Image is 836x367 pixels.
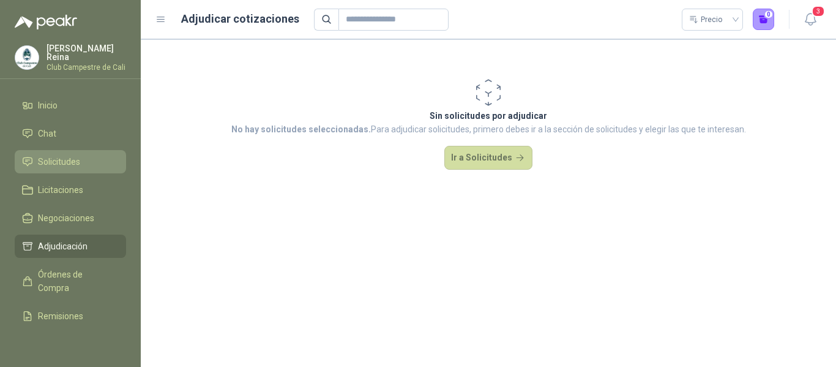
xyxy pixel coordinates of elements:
p: Para adjudicar solicitudes, primero debes ir a la sección de solicitudes y elegir las que te inte... [231,123,746,136]
button: Ir a Solicitudes [444,146,532,170]
a: Solicitudes [15,150,126,173]
span: Chat [38,127,56,140]
p: Club Campestre de Cali [47,64,126,71]
span: Negociaciones [38,211,94,225]
span: 3 [812,6,825,17]
a: Licitaciones [15,178,126,202]
a: Chat [15,122,126,145]
p: Sin solicitudes por adjudicar [231,109,746,123]
a: Remisiones [15,305,126,328]
span: Inicio [38,99,58,112]
h1: Adjudicar cotizaciones [181,10,299,28]
span: Remisiones [38,309,83,323]
button: 0 [753,9,775,31]
a: Adjudicación [15,235,126,258]
a: Órdenes de Compra [15,263,126,300]
a: Inicio [15,94,126,117]
span: Órdenes de Compra [38,268,114,295]
p: [PERSON_NAME] Reina [47,44,126,61]
div: Precio [689,10,725,29]
a: Negociaciones [15,206,126,230]
img: Company Logo [15,46,39,69]
a: Configuración [15,333,126,356]
strong: No hay solicitudes seleccionadas. [231,124,371,134]
span: Licitaciones [38,183,83,197]
span: Solicitudes [38,155,80,168]
img: Logo peakr [15,15,77,29]
button: 3 [799,9,821,31]
span: Adjudicación [38,240,88,253]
